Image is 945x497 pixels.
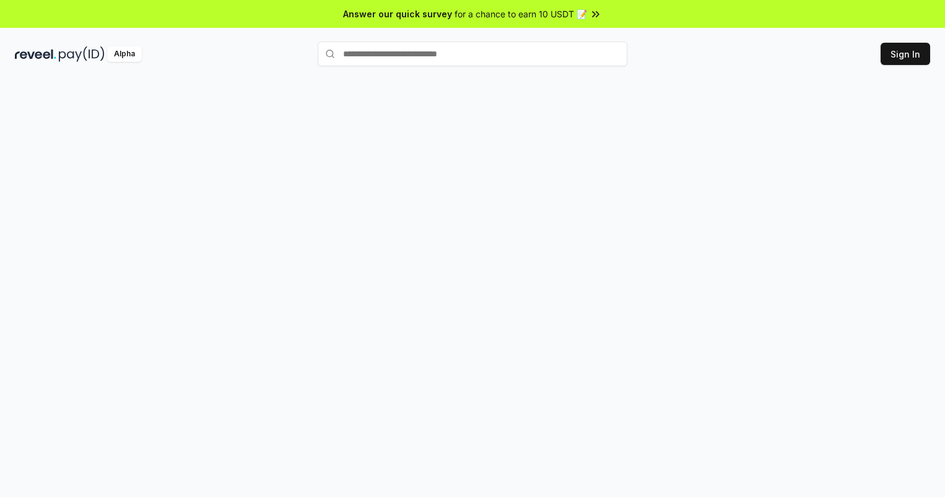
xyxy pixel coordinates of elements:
img: pay_id [59,46,105,62]
span: for a chance to earn 10 USDT 📝 [455,7,587,20]
span: Answer our quick survey [343,7,452,20]
button: Sign In [881,43,930,65]
div: Alpha [107,46,142,62]
img: reveel_dark [15,46,56,62]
